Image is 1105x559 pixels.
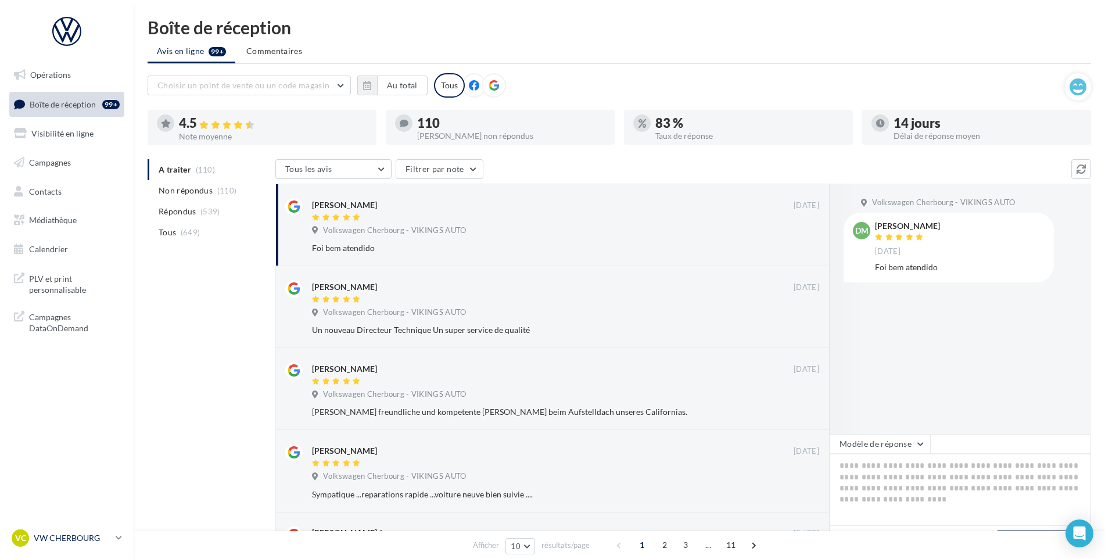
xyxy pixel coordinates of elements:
[7,121,127,146] a: Visibilité en ligne
[9,527,124,549] a: VC VW CHERBOURG
[357,76,428,95] button: Au total
[246,45,302,57] span: Commentaires
[323,307,466,318] span: Volkswagen Cherbourg - VIKINGS AUTO
[655,536,674,554] span: 2
[30,70,71,80] span: Opérations
[29,244,68,254] span: Calendrier
[29,215,77,225] span: Médiathèque
[655,132,844,140] div: Taux de réponse
[655,117,844,130] div: 83 %
[794,364,819,375] span: [DATE]
[781,404,819,420] button: Ignorer
[29,309,120,334] span: Campagnes DataOnDemand
[7,266,127,300] a: PLV et print personnalisable
[275,159,392,179] button: Tous les avis
[312,242,744,254] div: Foi bem atendido
[323,225,466,236] span: Volkswagen Cherbourg - VIKINGS AUTO
[7,237,127,261] a: Calendrier
[781,486,819,503] button: Ignorer
[29,271,120,296] span: PLV et print personnalisable
[29,186,62,196] span: Contacts
[722,536,741,554] span: 11
[794,200,819,211] span: [DATE]
[676,536,695,554] span: 3
[1065,519,1093,547] div: Open Intercom Messenger
[312,406,744,418] div: [PERSON_NAME] freundliche und kompetente [PERSON_NAME] beim Aufstelldach unseres Californias.
[312,445,377,457] div: [PERSON_NAME]
[312,489,744,500] div: Sympatique ...reparations rapide ...voiture neuve bien suivie ....
[15,532,26,544] span: VC
[31,128,94,138] span: Visibilité en ligne
[312,527,397,539] div: [PERSON_NAME]-horn
[417,132,605,140] div: [PERSON_NAME] non répondus
[377,76,428,95] button: Au total
[159,227,176,238] span: Tous
[872,198,1015,208] span: Volkswagen Cherbourg - VIKINGS AUTO
[157,80,329,90] span: Choisir un point de vente ou un code magasin
[30,99,96,109] span: Boîte de réception
[102,100,120,109] div: 99+
[699,536,717,554] span: ...
[794,529,819,539] span: [DATE]
[312,199,377,211] div: [PERSON_NAME]
[217,186,237,195] span: (110)
[830,434,931,454] button: Modèle de réponse
[159,206,196,217] span: Répondus
[781,240,819,256] button: Ignorer
[7,180,127,204] a: Contacts
[7,150,127,175] a: Campagnes
[875,246,900,257] span: [DATE]
[181,228,200,237] span: (649)
[159,185,213,196] span: Non répondus
[434,73,465,98] div: Tous
[323,389,466,400] span: Volkswagen Cherbourg - VIKINGS AUTO
[312,281,377,293] div: [PERSON_NAME]
[200,207,220,216] span: (539)
[7,304,127,339] a: Campagnes DataOnDemand
[541,540,590,551] span: résultats/page
[7,92,127,117] a: Boîte de réception99+
[894,132,1082,140] div: Délai de réponse moyen
[312,324,744,336] div: Un nouveau Directeur Technique Un super service de qualité
[875,222,940,230] div: [PERSON_NAME]
[511,542,521,551] span: 10
[505,538,535,554] button: 10
[29,157,71,167] span: Campagnes
[148,76,351,95] button: Choisir un point de vente ou un code magasin
[148,19,1091,36] div: Boîte de réception
[396,159,483,179] button: Filtrer par note
[473,540,499,551] span: Afficher
[794,282,819,293] span: [DATE]
[312,363,377,375] div: [PERSON_NAME]
[633,536,651,554] span: 1
[179,117,367,130] div: 4.5
[781,322,819,338] button: Ignorer
[794,446,819,457] span: [DATE]
[323,471,466,482] span: Volkswagen Cherbourg - VIKINGS AUTO
[417,117,605,130] div: 110
[34,532,111,544] p: VW CHERBOURG
[875,261,1045,273] div: Foi bem atendido
[7,208,127,232] a: Médiathèque
[285,164,332,174] span: Tous les avis
[855,225,869,236] span: DM
[7,63,127,87] a: Opérations
[894,117,1082,130] div: 14 jours
[179,132,367,141] div: Note moyenne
